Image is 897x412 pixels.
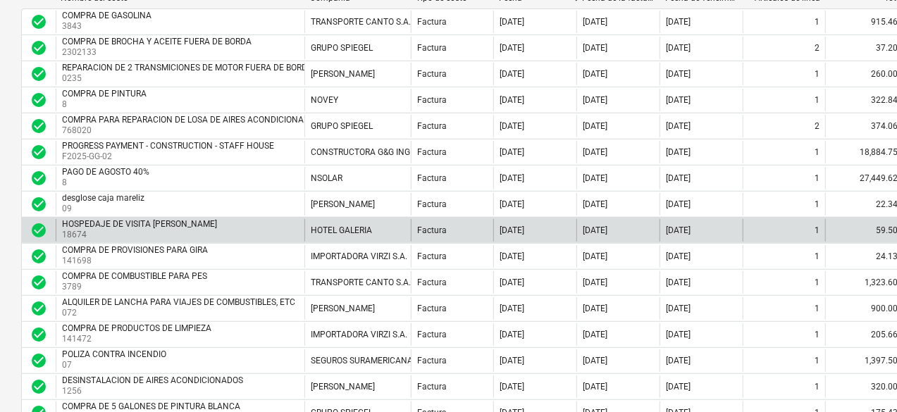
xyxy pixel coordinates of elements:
[30,248,47,265] div: La factura fue aprobada
[30,39,47,56] div: La factura fue aprobada
[62,281,210,293] p: 3789
[815,43,819,53] div: 2
[417,147,447,157] div: Factura
[666,304,691,313] div: [DATE]
[500,69,524,79] div: [DATE]
[815,356,819,366] div: 1
[500,277,524,287] div: [DATE]
[583,382,607,392] div: [DATE]
[62,401,240,411] div: COMPRA DE 5 GALONES DE PINTURA BLANCA
[62,385,246,397] p: 1256
[311,304,375,313] div: [PERSON_NAME]
[62,141,274,151] div: PROGRESS PAYMENT - CONSTRUCTION - STAFF HOUSE
[666,95,691,105] div: [DATE]
[417,69,447,79] div: Factura
[311,251,407,261] div: IMPORTADORA VIRZI S.A.
[417,199,447,209] div: Factura
[62,167,149,177] div: PAGO DE AGOSTO 40%
[30,274,47,291] div: La factura fue aprobada
[815,121,819,131] div: 2
[30,13,47,30] div: La factura fue aprobada
[500,356,524,366] div: [DATE]
[62,229,220,241] p: 18674
[583,199,607,209] div: [DATE]
[62,271,207,281] div: COMPRA DE COMBUSTIBLE PARA PES
[311,173,342,183] div: NSOLAR
[311,225,372,235] div: HOTEL GALERIA
[30,300,47,317] span: check_circle
[30,39,47,56] span: check_circle
[583,251,607,261] div: [DATE]
[500,199,524,209] div: [DATE]
[417,382,447,392] div: Factura
[666,43,691,53] div: [DATE]
[311,199,375,209] div: [PERSON_NAME]
[62,11,151,20] div: COMPRA DE GASOLINA
[815,17,819,27] div: 1
[62,219,217,229] div: HOSPEDAJE DE VISITA [PERSON_NAME]
[583,330,607,339] div: [DATE]
[815,173,819,183] div: 1
[62,63,313,73] div: REPARACION DE 2 TRANSMICIONES DE MOTOR FUERA DE BORDA
[583,225,607,235] div: [DATE]
[500,173,524,183] div: [DATE]
[62,245,208,255] div: COMPRA DE PROVISIONES PARA GIRA
[30,118,47,135] div: La factura fue aprobada
[62,46,254,58] p: 2302133
[583,17,607,27] div: [DATE]
[30,144,47,161] div: La factura fue aprobada
[500,251,524,261] div: [DATE]
[30,144,47,161] span: check_circle
[666,69,691,79] div: [DATE]
[417,95,447,105] div: Factura
[417,173,447,183] div: Factura
[815,95,819,105] div: 1
[666,356,691,366] div: [DATE]
[62,151,277,163] p: F2025-GG-02
[500,304,524,313] div: [DATE]
[583,43,607,53] div: [DATE]
[30,248,47,265] span: check_circle
[500,17,524,27] div: [DATE]
[500,330,524,339] div: [DATE]
[62,375,243,385] div: DESINSTALACION DE AIRES ACONDICIONADOS
[666,330,691,339] div: [DATE]
[666,225,691,235] div: [DATE]
[500,121,524,131] div: [DATE]
[62,323,211,333] div: COMPRA DE PRODUCTOS DE LIMPIEZA
[815,69,819,79] div: 1
[62,73,316,85] p: 0235
[311,95,338,105] div: NOVEY
[30,170,47,187] div: La factura fue aprobada
[30,65,47,82] div: La factura fue aprobada
[815,330,819,339] div: 1
[815,382,819,392] div: 1
[583,147,607,157] div: [DATE]
[815,277,819,287] div: 1
[417,17,447,27] div: Factura
[30,13,47,30] span: check_circle
[62,125,398,137] p: 768020
[666,251,691,261] div: [DATE]
[30,326,47,343] span: check_circle
[311,121,373,131] div: GRUPO SPIEGEL
[30,118,47,135] span: check_circle
[583,95,607,105] div: [DATE]
[62,177,152,189] p: 8
[666,17,691,27] div: [DATE]
[815,304,819,313] div: 1
[30,378,47,395] div: La factura fue aprobada
[30,65,47,82] span: check_circle
[62,349,166,359] div: POLIZA CONTRA INCENDIO
[815,199,819,209] div: 1
[666,199,691,209] div: [DATE]
[62,359,169,371] p: 07
[62,99,149,111] p: 8
[583,304,607,313] div: [DATE]
[30,326,47,343] div: La factura fue aprobada
[30,222,47,239] span: check_circle
[62,37,252,46] div: COMPRA DE BROCHA Y ACEITE FUERA DE BORDA
[311,356,413,366] div: SEGUROS SURAMERICANA
[311,277,411,287] div: TRANSPORTE CANTO S.A.
[311,43,373,53] div: GRUPO SPIEGEL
